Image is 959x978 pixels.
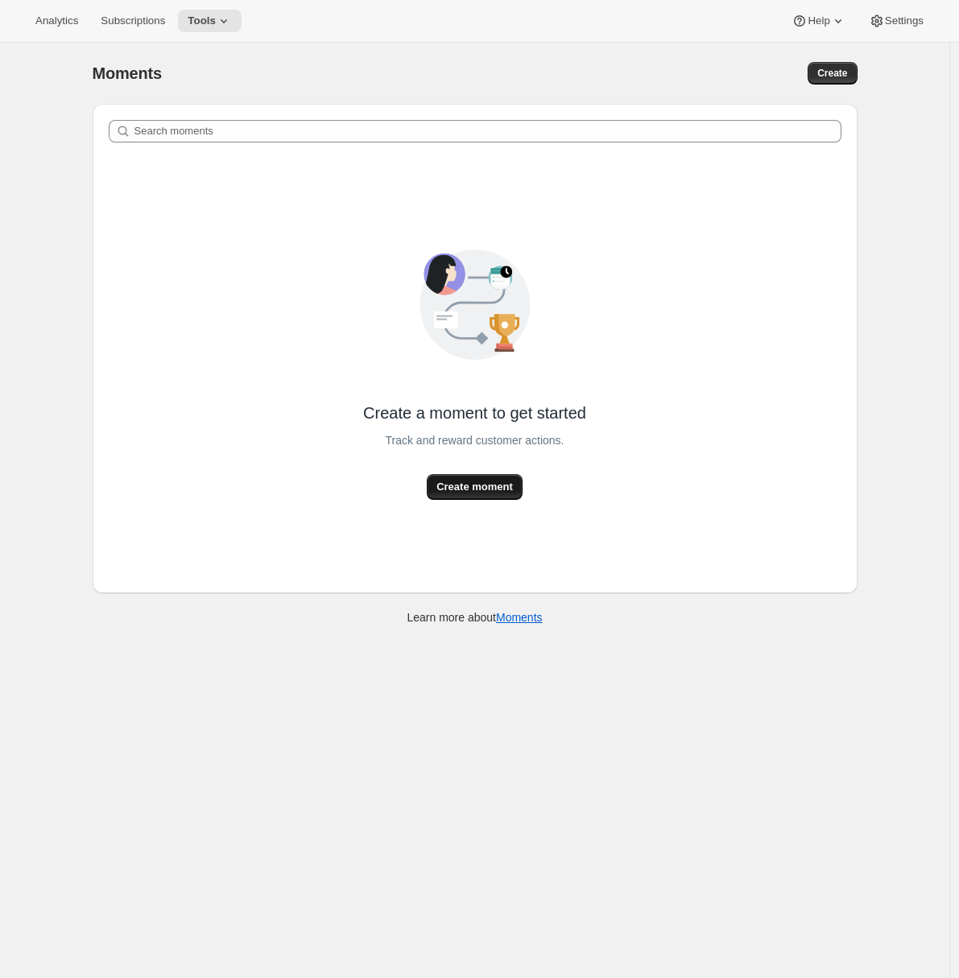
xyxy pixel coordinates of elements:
span: Create [817,67,847,80]
p: Learn more about [407,609,542,625]
button: Subscriptions [91,10,175,32]
button: Help [782,10,855,32]
span: Moments [93,64,162,82]
span: Subscriptions [101,14,165,27]
button: Analytics [26,10,88,32]
button: Create [808,62,857,85]
span: Track and reward customer actions. [385,429,564,452]
span: Help [808,14,829,27]
span: Tools [188,14,216,27]
button: Tools [178,10,242,32]
span: Analytics [35,14,78,27]
button: Settings [859,10,933,32]
button: Create moment [427,474,523,500]
span: Create a moment to get started [363,402,586,424]
span: Create moment [436,479,513,495]
input: Search moments [134,120,841,142]
span: Settings [885,14,924,27]
a: Moments [496,611,543,624]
